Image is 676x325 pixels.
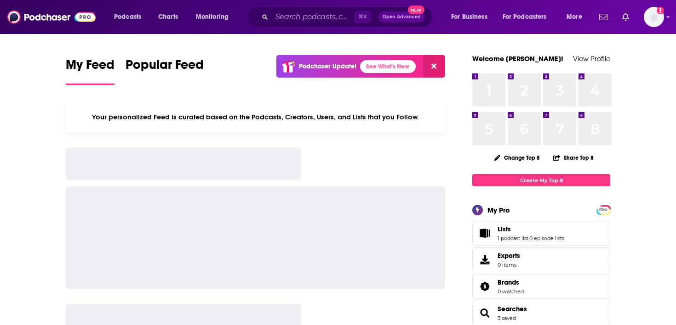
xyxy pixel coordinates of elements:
[360,60,416,73] a: See What's New
[196,11,229,23] span: Monitoring
[498,252,520,260] span: Exports
[498,305,527,313] a: Searches
[503,11,547,23] span: For Podcasters
[189,10,241,24] button: open menu
[596,9,611,25] a: Show notifications dropdown
[126,57,204,85] a: Popular Feed
[108,10,153,24] button: open menu
[498,288,524,295] a: 0 watched
[498,235,528,241] a: 1 podcast list
[498,262,520,268] span: 0 items
[644,7,664,27] span: Logged in as danikarchmer
[488,152,545,163] button: Change Top 8
[408,6,424,14] span: New
[475,280,494,293] a: Brands
[528,235,529,241] span: ,
[657,7,664,14] svg: Add a profile image
[475,253,494,266] span: Exports
[383,15,421,19] span: Open Advanced
[472,274,610,299] span: Brands
[7,8,96,26] img: Podchaser - Follow, Share and Rate Podcasts
[498,278,524,286] a: Brands
[472,54,563,63] a: Welcome [PERSON_NAME]!
[66,57,115,85] a: My Feed
[272,10,354,24] input: Search podcasts, credits, & more...
[498,315,516,321] a: 3 saved
[472,247,610,272] a: Exports
[126,57,204,78] span: Popular Feed
[451,11,487,23] span: For Business
[487,206,510,214] div: My Pro
[378,11,425,22] button: Open AdvancedNew
[445,10,499,24] button: open menu
[567,11,582,23] span: More
[598,206,609,213] a: PRO
[299,62,356,70] p: Podchaser Update!
[255,6,441,28] div: Search podcasts, credits, & more...
[66,101,445,133] div: Your personalized Feed is curated based on the Podcasts, Creators, Users, and Lists that you Follow.
[573,54,610,63] a: View Profile
[152,10,183,24] a: Charts
[598,207,609,213] span: PRO
[498,278,519,286] span: Brands
[560,10,594,24] button: open menu
[498,225,511,233] span: Lists
[472,174,610,186] a: Create My Top 8
[529,235,564,241] a: 0 episode lists
[553,149,594,167] button: Share Top 8
[644,7,664,27] img: User Profile
[497,10,560,24] button: open menu
[475,227,494,240] a: Lists
[619,9,633,25] a: Show notifications dropdown
[354,11,371,23] span: ⌘ K
[114,11,141,23] span: Podcasts
[158,11,178,23] span: Charts
[498,225,564,233] a: Lists
[472,221,610,246] span: Lists
[475,307,494,319] a: Searches
[644,7,664,27] button: Show profile menu
[66,57,115,78] span: My Feed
